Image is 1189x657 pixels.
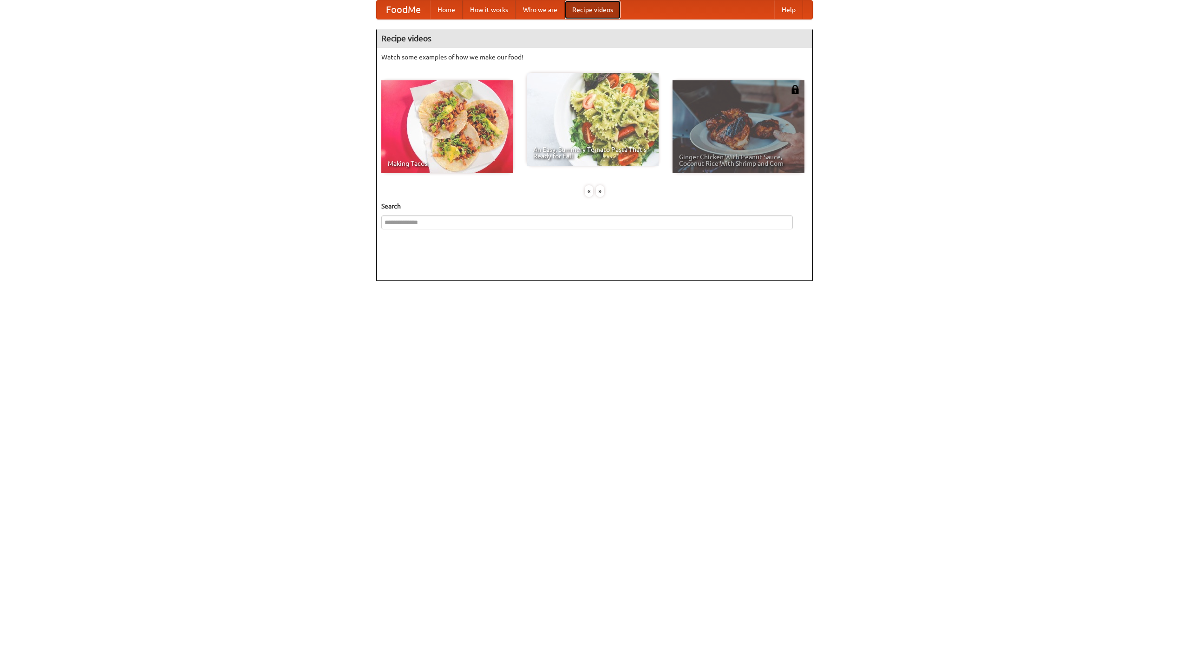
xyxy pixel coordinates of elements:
a: Recipe videos [565,0,621,19]
a: Who we are [516,0,565,19]
div: « [585,185,593,197]
a: An Easy, Summery Tomato Pasta That's Ready for Fall [527,73,659,166]
a: How it works [463,0,516,19]
h4: Recipe videos [377,29,812,48]
a: FoodMe [377,0,430,19]
span: An Easy, Summery Tomato Pasta That's Ready for Fall [533,146,652,159]
div: » [596,185,604,197]
span: Making Tacos [388,160,507,167]
h5: Search [381,202,808,211]
a: Home [430,0,463,19]
p: Watch some examples of how we make our food! [381,52,808,62]
a: Help [774,0,803,19]
img: 483408.png [790,85,800,94]
a: Making Tacos [381,80,513,173]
